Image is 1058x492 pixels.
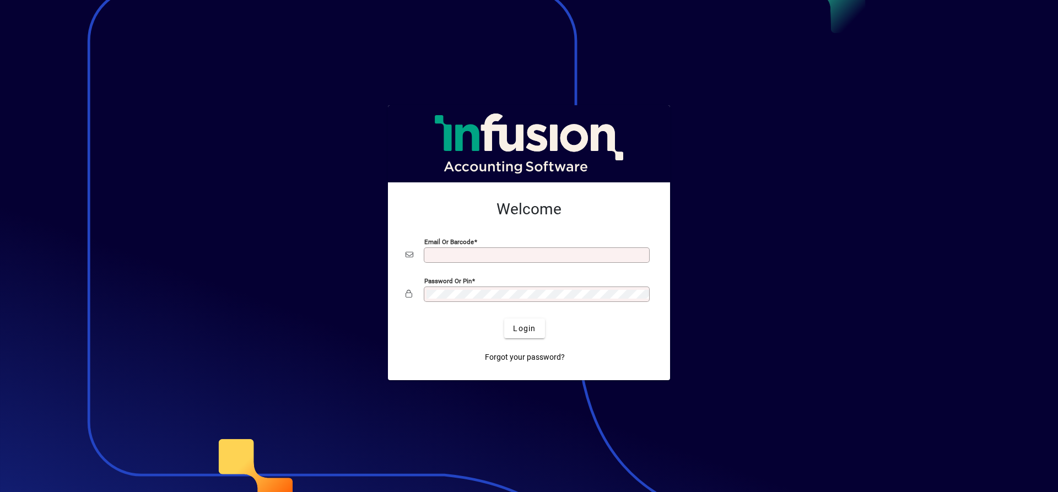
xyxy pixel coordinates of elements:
[406,200,652,219] h2: Welcome
[513,323,536,334] span: Login
[504,318,544,338] button: Login
[424,238,474,246] mat-label: Email or Barcode
[481,347,569,367] a: Forgot your password?
[485,352,565,363] span: Forgot your password?
[424,277,472,285] mat-label: Password or Pin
